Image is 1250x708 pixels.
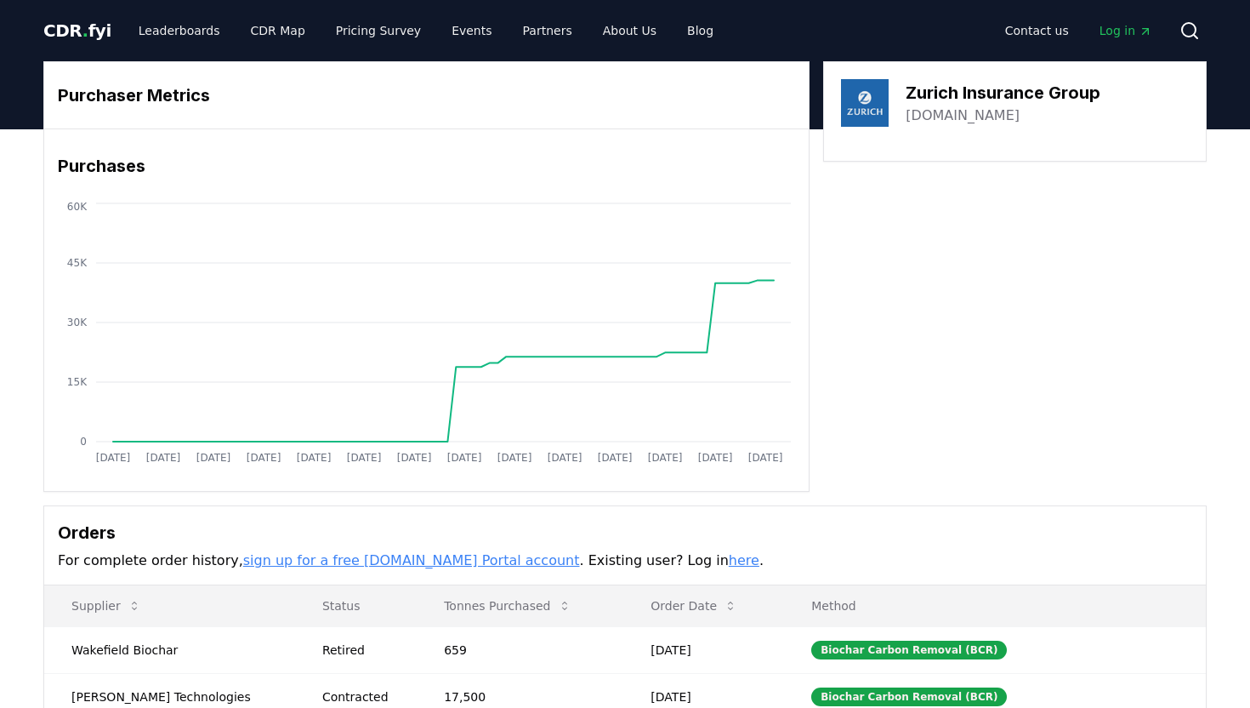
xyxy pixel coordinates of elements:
[322,642,403,659] div: Retired
[44,626,295,673] td: Wakefield Biochar
[447,452,482,464] tspan: [DATE]
[125,15,727,46] nav: Main
[698,452,733,464] tspan: [DATE]
[58,83,795,108] h3: Purchaser Metrics
[811,688,1007,706] div: Biochar Carbon Removal (BCR)
[67,376,88,388] tspan: 15K
[322,688,403,705] div: Contracted
[991,15,1166,46] nav: Main
[237,15,319,46] a: CDR Map
[67,317,88,328] tspan: 30K
[58,589,155,623] button: Supplier
[82,20,88,41] span: .
[906,80,1100,106] h3: Zurich Insurance Group
[125,15,234,46] a: Leaderboards
[322,15,435,46] a: Pricing Survey
[397,452,432,464] tspan: [DATE]
[748,452,783,464] tspan: [DATE]
[67,257,88,269] tspan: 45K
[1099,22,1152,39] span: Log in
[58,551,1192,571] p: For complete order history, . Existing user? Log in .
[146,452,181,464] tspan: [DATE]
[906,106,1020,126] a: [DOMAIN_NAME]
[297,452,332,464] tspan: [DATE]
[247,452,281,464] tspan: [DATE]
[243,552,580,568] a: sign up for a free [DOMAIN_NAME] Portal account
[43,20,111,41] span: CDR fyi
[548,452,582,464] tspan: [DATE]
[196,452,231,464] tspan: [DATE]
[798,597,1192,614] p: Method
[673,15,727,46] a: Blog
[43,19,111,43] a: CDR.fyi
[430,589,584,623] button: Tonnes Purchased
[637,589,751,623] button: Order Date
[67,201,88,213] tspan: 60K
[96,452,131,464] tspan: [DATE]
[80,436,87,448] tspan: 0
[991,15,1082,46] a: Contact us
[648,452,683,464] tspan: [DATE]
[623,626,784,673] td: [DATE]
[509,15,586,46] a: Partners
[841,79,889,127] img: Zurich Insurance Group-logo
[58,520,1192,545] h3: Orders
[58,153,795,179] h3: Purchases
[589,15,670,46] a: About Us
[347,452,382,464] tspan: [DATE]
[729,552,759,568] a: here
[417,626,623,673] td: 659
[811,641,1007,659] div: Biochar Carbon Removal (BCR)
[1086,15,1166,46] a: Log in
[438,15,505,46] a: Events
[309,597,403,614] p: Status
[598,452,633,464] tspan: [DATE]
[497,452,532,464] tspan: [DATE]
